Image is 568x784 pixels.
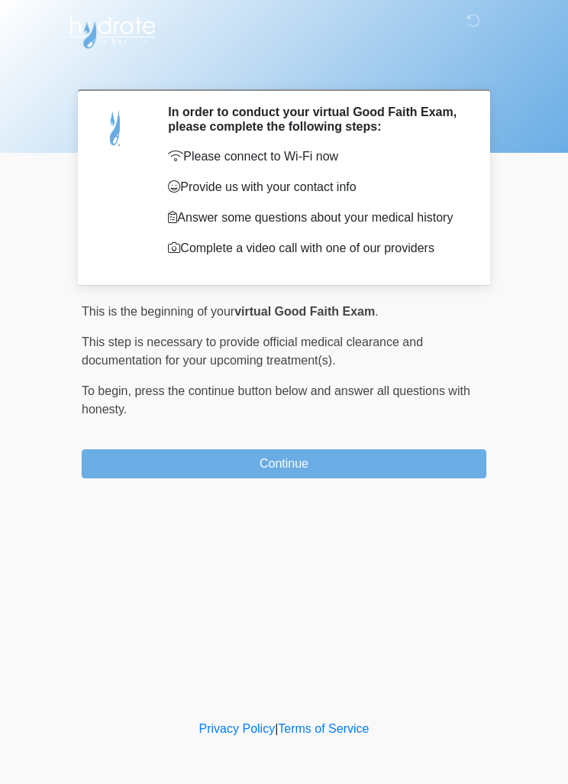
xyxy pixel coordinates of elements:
a: Privacy Policy [199,722,276,735]
p: Complete a video call with one of our providers [168,239,463,258]
h1: ‎ ‎ [70,55,498,83]
strong: virtual Good Faith Exam [234,305,375,318]
span: press the continue button below and answer all questions with honesty. [82,384,470,416]
span: . [375,305,378,318]
a: Terms of Service [278,722,369,735]
span: This step is necessary to provide official medical clearance and documentation for your upcoming ... [82,335,423,367]
span: To begin, [82,384,134,397]
p: Please connect to Wi-Fi now [168,147,463,166]
p: Answer some questions about your medical history [168,209,463,227]
span: This is the beginning of your [82,305,234,318]
p: Provide us with your contact info [168,178,463,196]
img: Hydrate IV Bar - Chandler Logo [66,11,158,50]
h2: In order to conduct your virtual Good Faith Exam, please complete the following steps: [168,105,463,134]
button: Continue [82,449,486,478]
img: Agent Avatar [93,105,139,151]
a: | [275,722,278,735]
